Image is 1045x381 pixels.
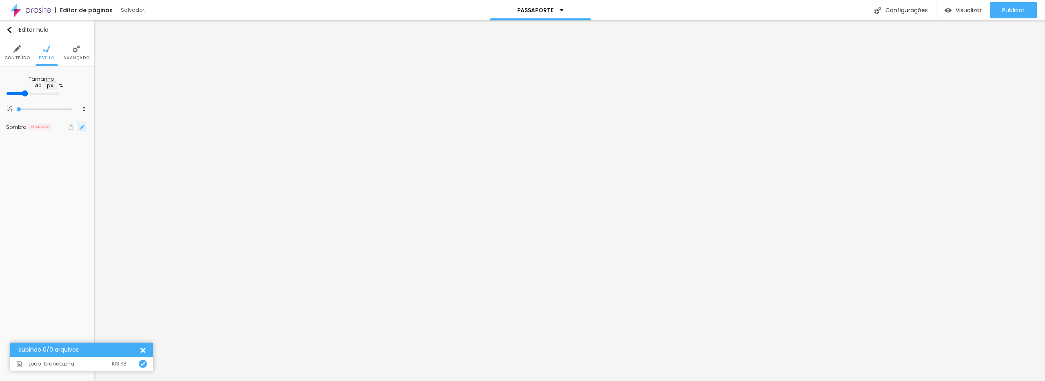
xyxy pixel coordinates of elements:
[73,45,80,53] img: Ícone
[59,82,63,89] font: %
[94,20,1045,381] iframe: Editor
[47,82,53,89] font: px
[885,6,928,14] font: Configurações
[29,360,74,367] font: Logo_branca.png
[4,55,30,61] font: Conteúdo
[945,7,952,14] img: view-1.svg
[63,55,89,61] font: Avançado
[19,26,49,34] font: Editar nulo
[39,55,55,61] font: Estilo
[936,2,990,18] button: Visualizar
[43,45,50,53] img: Ícone
[874,7,881,14] img: Ícone
[111,360,127,367] font: 103 KB
[990,2,1037,18] button: Publicar
[7,106,12,112] img: Ícone
[13,45,21,53] img: Ícone
[60,6,113,14] font: Editor de páginas
[121,7,148,13] font: Salvador...
[29,75,54,82] font: Tamanho
[6,27,13,33] img: Ícone
[517,6,554,14] font: PASSAPORTE
[140,361,145,366] img: Icone
[30,125,49,129] font: DESATIVADO
[1002,6,1025,14] font: Publicar
[56,82,66,89] button: %
[6,124,27,131] font: Sombra
[16,361,22,367] img: Ícone
[44,82,56,90] button: px
[956,6,982,14] font: Visualizar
